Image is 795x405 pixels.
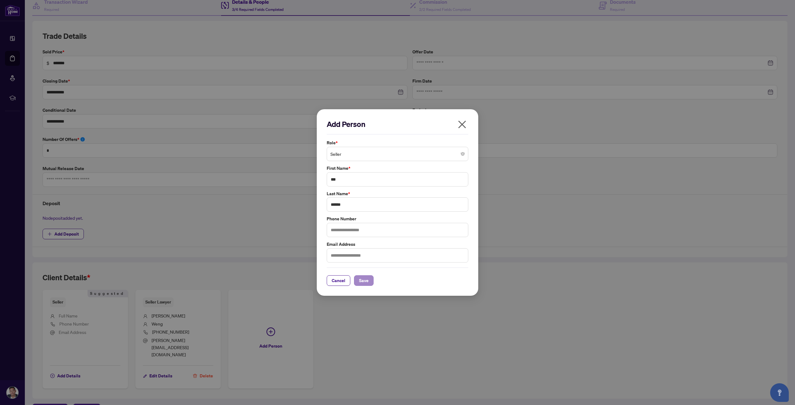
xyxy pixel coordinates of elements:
[327,165,468,172] label: First Name
[457,119,467,129] span: close
[327,241,468,248] label: Email Address
[359,276,369,286] span: Save
[327,275,350,286] button: Cancel
[327,139,468,146] label: Role
[327,119,468,129] h2: Add Person
[330,148,465,160] span: Seller
[327,215,468,222] label: Phone Number
[461,152,465,156] span: close-circle
[327,190,468,197] label: Last Name
[332,276,345,286] span: Cancel
[770,383,789,402] button: Open asap
[354,275,374,286] button: Save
